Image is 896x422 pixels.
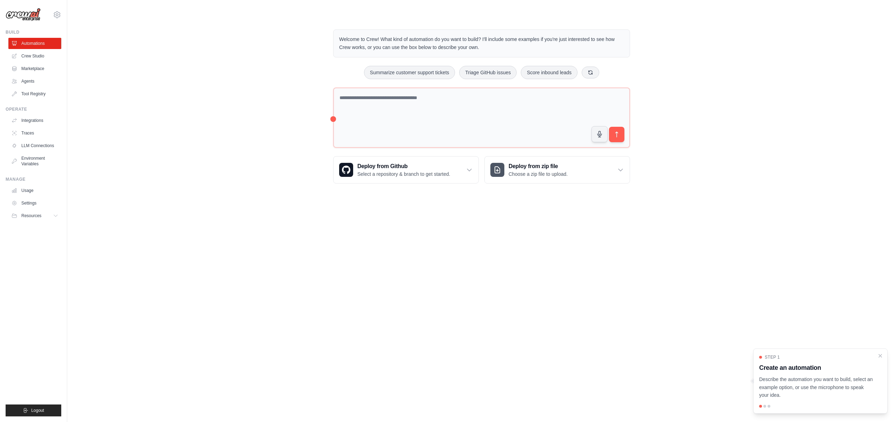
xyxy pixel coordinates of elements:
button: Close walkthrough [877,353,883,359]
button: Resources [8,210,61,221]
p: Describe the automation you want to build, select an example option, or use the microphone to spe... [759,375,873,399]
img: Logo [6,8,41,21]
div: Manage [6,177,61,182]
a: Tool Registry [8,88,61,99]
button: Triage GitHub issues [459,66,517,79]
h3: Deploy from zip file [509,162,568,171]
p: Choose a zip file to upload. [509,171,568,178]
span: Step 1 [765,354,780,360]
button: Score inbound leads [521,66,577,79]
div: Operate [6,106,61,112]
a: Agents [8,76,61,87]
div: Build [6,29,61,35]
button: Logout [6,404,61,416]
a: Usage [8,185,61,196]
p: Select a repository & branch to get started. [357,171,450,178]
p: Welcome to Crew! What kind of automation do you want to build? I'll include some examples if you'... [339,35,624,51]
h3: Deploy from Github [357,162,450,171]
a: Environment Variables [8,153,61,170]
span: Logout [31,408,44,413]
button: Summarize customer support tickets [364,66,455,79]
a: Traces [8,127,61,139]
h3: Create an automation [759,363,873,373]
a: Settings [8,198,61,209]
a: LLM Connections [8,140,61,151]
a: Automations [8,38,61,49]
a: Crew Studio [8,50,61,62]
a: Marketplace [8,63,61,74]
span: Resources [21,213,41,219]
a: Integrations [8,115,61,126]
